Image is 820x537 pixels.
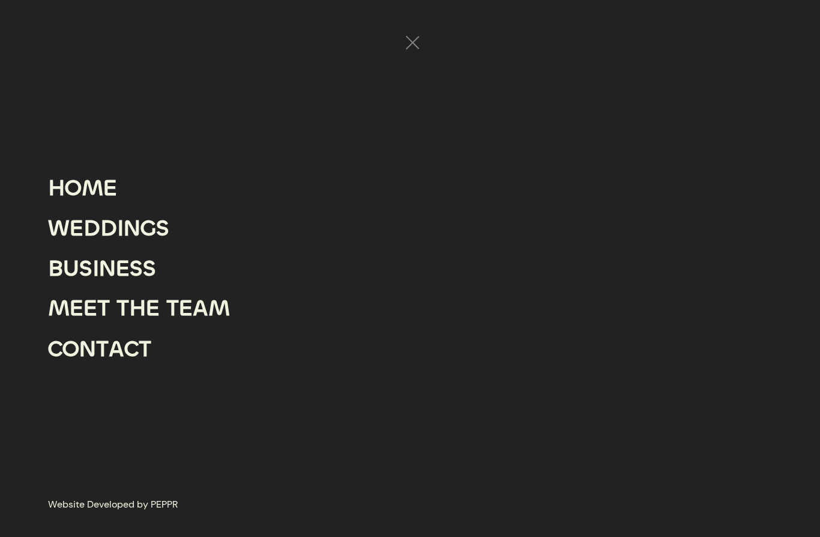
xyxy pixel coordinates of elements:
[96,329,109,369] div: T
[65,168,82,208] div: O
[116,249,130,289] div: E
[124,208,140,249] div: N
[48,208,70,249] div: W
[92,249,99,289] div: I
[48,289,70,329] div: M
[79,249,92,289] div: S
[116,289,129,329] div: T
[139,329,151,369] div: T
[208,289,230,329] div: M
[83,289,97,329] div: E
[48,249,63,289] div: B
[179,289,193,329] div: E
[166,289,179,329] div: T
[140,208,156,249] div: G
[48,168,117,208] a: HOME
[99,249,116,289] div: N
[48,329,151,369] a: CONTACT
[48,288,230,329] a: MEET THE TEAM
[62,329,79,369] div: O
[100,208,117,249] div: D
[143,249,156,289] div: S
[70,289,83,329] div: E
[156,208,169,249] div: S
[83,208,100,249] div: D
[48,249,156,289] a: BUSINESS
[79,329,96,369] div: N
[117,208,124,249] div: I
[193,289,208,329] div: A
[129,289,146,329] div: H
[63,249,79,289] div: U
[70,208,83,249] div: E
[103,168,117,208] div: E
[130,249,143,289] div: S
[82,168,103,208] div: M
[124,329,139,369] div: C
[48,496,178,513] a: Website Developed by PEPPR
[109,329,124,369] div: A
[48,208,169,249] a: WEDDINGS
[48,168,65,208] div: H
[146,289,160,329] div: E
[97,289,110,329] div: T
[48,329,62,369] div: C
